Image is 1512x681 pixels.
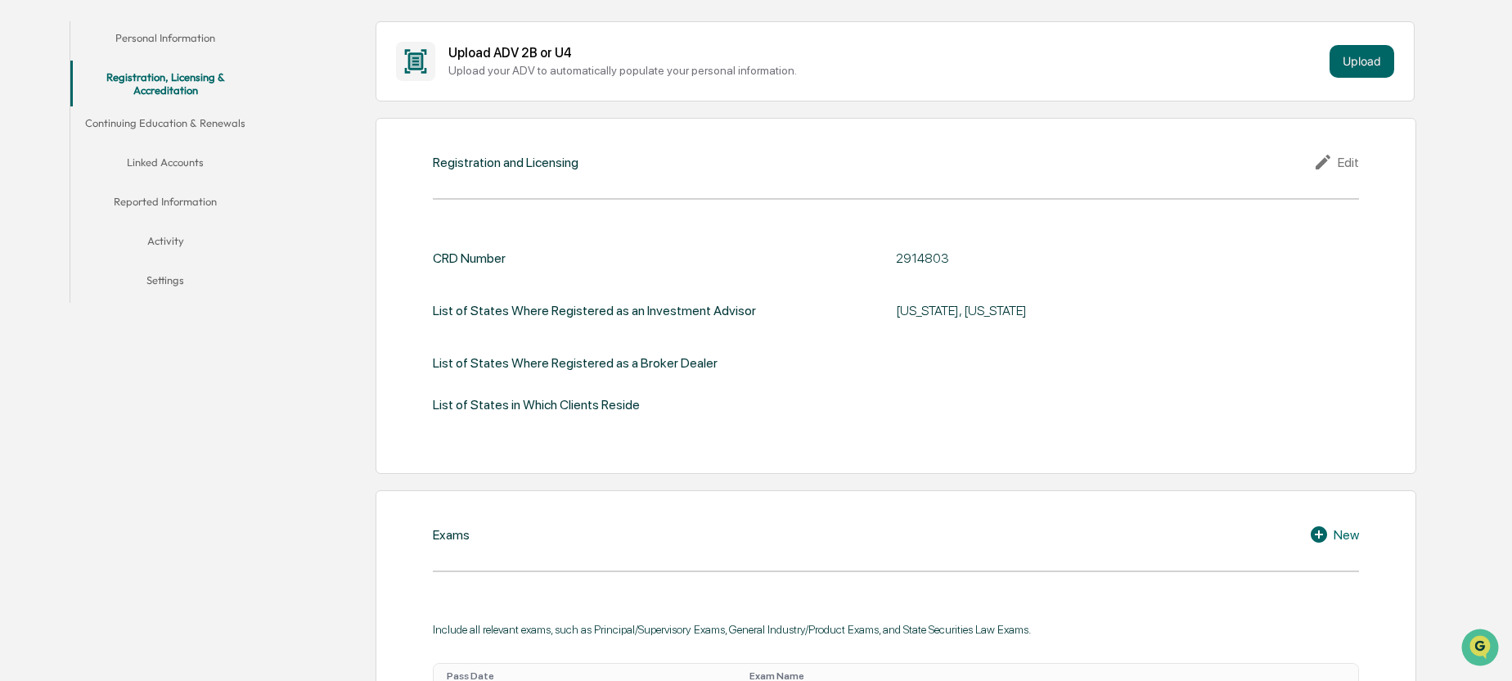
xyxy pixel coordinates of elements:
div: List of States Where Registered as an Investment Advisor [433,292,756,329]
button: Personal Information [70,21,260,61]
div: 🖐️ [16,208,29,221]
span: Preclearance [33,206,106,223]
div: List of States in Which Clients Reside [433,397,640,413]
img: 1746055101610-c473b297-6a78-478c-a979-82029cc54cd1 [16,125,46,155]
div: Edit [1313,152,1359,172]
button: Settings [70,264,260,303]
div: Include all relevant exams, such as Principal/Supervisory Exams, General Industry/Product Exams, ... [433,623,1359,636]
a: Powered byPylon [115,277,198,290]
p: How can we help? [16,34,298,61]
button: Reported Information [70,185,260,224]
a: 🔎Data Lookup [10,231,110,260]
div: List of States Where Registered as a Broker Dealer [433,355,718,371]
div: Registration and Licensing [433,155,578,170]
div: Upload ADV 2B or U4 [448,45,1323,61]
a: 🗄️Attestations [112,200,209,229]
button: Start new chat [278,130,298,150]
iframe: Open customer support [1460,627,1504,671]
span: Pylon [163,277,198,290]
span: Data Lookup [33,237,103,254]
div: Upload your ADV to automatically populate your personal information. [448,64,1323,77]
input: Clear [43,74,270,92]
div: 🔎 [16,239,29,252]
button: Upload [1330,45,1394,78]
div: Start new chat [56,125,268,142]
div: [US_STATE], [US_STATE] [896,303,1305,318]
div: secondary tabs example [70,21,260,304]
a: 🖐️Preclearance [10,200,112,229]
div: 🗄️ [119,208,132,221]
span: Attestations [135,206,203,223]
div: 2914803 [896,250,1305,266]
div: New [1309,525,1359,544]
button: Registration, Licensing & Accreditation [70,61,260,107]
div: CRD Number [433,250,506,266]
button: Continuing Education & Renewals [70,106,260,146]
button: Linked Accounts [70,146,260,185]
div: Exams [433,527,470,543]
div: We're available if you need us! [56,142,207,155]
button: Activity [70,224,260,264]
